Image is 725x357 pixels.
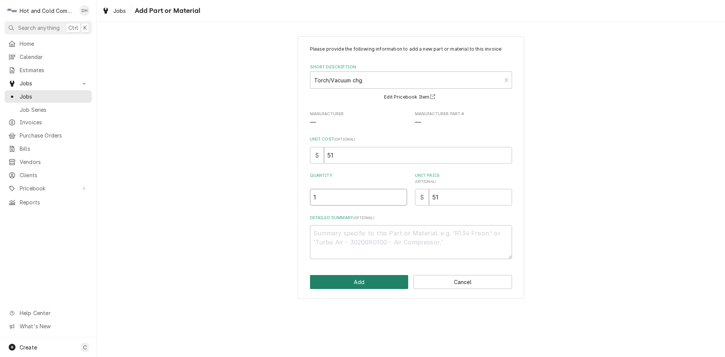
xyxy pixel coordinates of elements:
[310,173,407,206] div: [object Object]
[415,111,512,127] div: Manufacturer Part #
[79,5,90,16] div: Daryl Harris's Avatar
[5,51,92,63] a: Calendar
[5,21,92,34] button: Search anythingCtrlK
[20,171,88,179] span: Clients
[5,156,92,168] a: Vendors
[5,129,92,142] a: Purchase Orders
[310,215,512,259] div: Detailed Summary
[415,189,429,206] div: $
[20,344,37,351] span: Create
[5,196,92,209] a: Reports
[20,7,75,15] div: Hot and Cold Commercial Kitchens, Inc.
[413,275,512,289] button: Cancel
[20,184,77,192] span: Pricebook
[415,118,512,127] span: Manufacturer Part #
[5,169,92,181] a: Clients
[5,64,92,76] a: Estimates
[7,5,17,16] div: Hot and Cold Commercial Kitchens, Inc.'s Avatar
[113,7,126,15] span: Jobs
[20,322,87,330] span: What's New
[20,131,88,139] span: Purchase Orders
[20,40,88,48] span: Home
[5,116,92,128] a: Invoices
[310,275,409,289] button: Add
[20,158,88,166] span: Vendors
[18,24,60,32] span: Search anything
[5,90,92,103] a: Jobs
[20,66,88,74] span: Estimates
[5,77,92,90] a: Go to Jobs
[83,343,87,351] span: C
[415,173,512,185] label: Unit Price
[310,136,512,142] label: Unit Cost
[334,137,355,141] span: ( optional )
[383,93,439,102] button: Edit Pricebook Item
[83,24,87,32] span: K
[20,79,77,87] span: Jobs
[310,64,512,102] div: Short Description
[310,275,512,289] div: Button Group
[310,46,512,259] div: Line Item Create/Update Form
[5,142,92,155] a: Bills
[20,53,88,61] span: Calendar
[5,320,92,332] a: Go to What's New
[310,118,407,127] span: Manufacturer
[20,198,88,206] span: Reports
[310,147,324,164] div: $
[20,106,88,114] span: Job Series
[5,182,92,195] a: Go to Pricebook
[5,307,92,319] a: Go to Help Center
[20,145,88,153] span: Bills
[353,216,374,220] span: ( optional )
[133,6,200,16] span: Add Part or Material
[415,119,421,126] span: —
[310,111,407,127] div: Manufacturer
[20,309,87,317] span: Help Center
[99,5,129,17] a: Jobs
[5,104,92,116] a: Job Series
[310,136,512,163] div: Unit Cost
[415,179,436,184] span: ( optional )
[310,275,512,289] div: Button Group Row
[310,111,407,117] span: Manufacturer
[79,5,90,16] div: DH
[20,93,88,100] span: Jobs
[310,173,407,185] label: Quantity
[415,173,512,206] div: [object Object]
[5,37,92,50] a: Home
[68,24,78,32] span: Ctrl
[310,46,512,53] p: Please provide the following information to add a new part or material to this invoice:
[415,111,512,117] span: Manufacturer Part #
[7,5,17,16] div: H
[298,36,524,299] div: Line Item Create/Update
[310,215,512,221] label: Detailed Summary
[20,118,88,126] span: Invoices
[310,64,512,70] label: Short Description
[310,119,316,126] span: —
